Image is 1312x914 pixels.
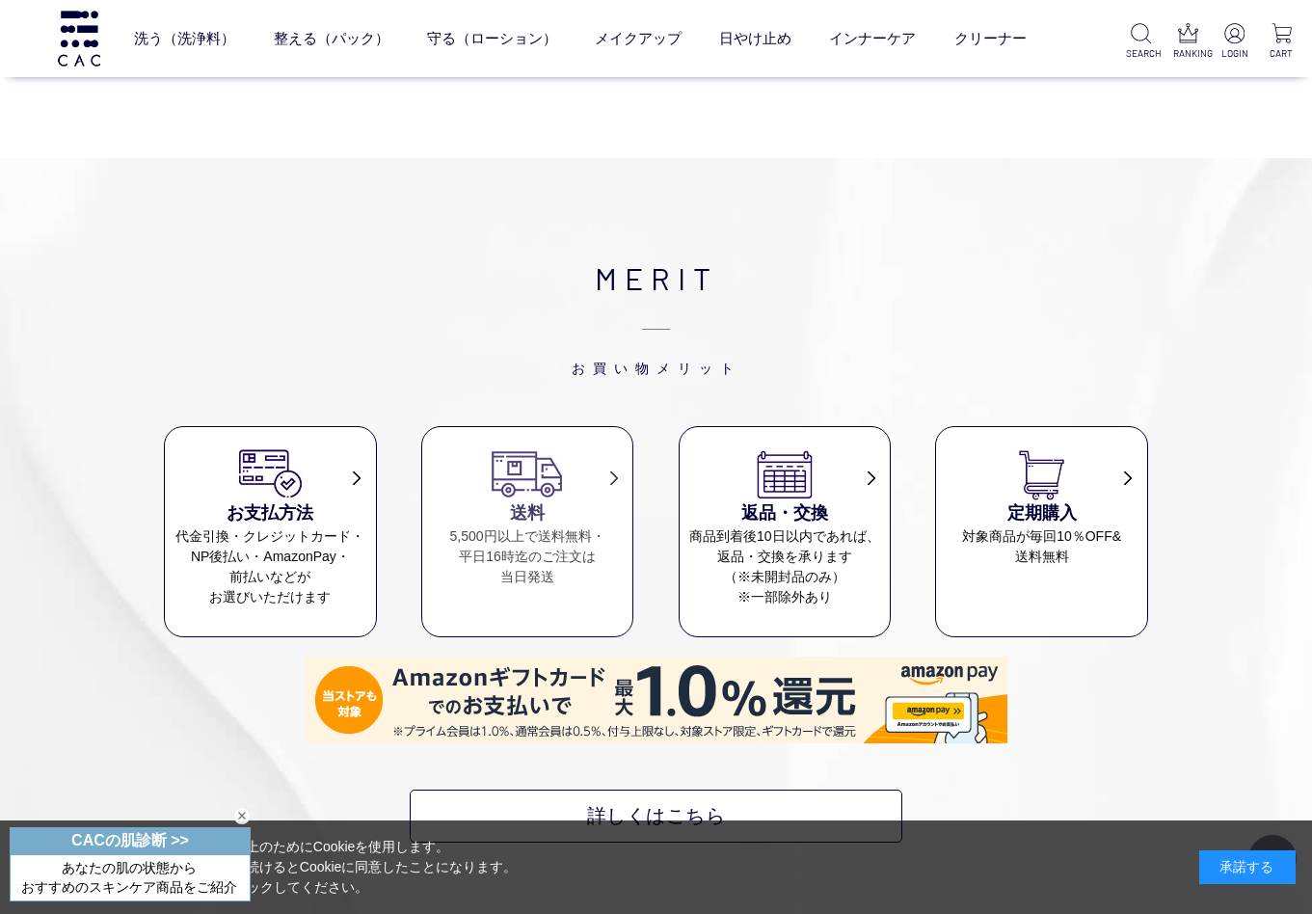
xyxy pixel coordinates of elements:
[1219,23,1249,61] a: LOGIN
[595,13,682,65] a: メイクアップ
[1126,46,1156,61] p: SEARCH
[427,13,557,65] a: 守る（ローション）
[422,500,632,526] h3: 送料
[1219,46,1249,61] p: LOGIN
[680,500,890,526] h3: 返品・交換
[306,657,1007,743] img: 01_Amazon_Pay_BBP_728x90.png
[164,255,1148,378] h2: MERIT
[1173,23,1203,61] a: RANKING
[1267,46,1297,61] p: CART
[719,13,791,65] a: 日やけ止め
[165,446,375,607] a: お支払方法 代金引換・クレジットカード・NP後払い・AmazonPay・前払いなどがお選びいただけます
[1173,46,1203,61] p: RANKING
[1126,23,1156,61] a: SEARCH
[680,526,890,607] dd: 商品到着後10日以内であれば、 返品・交換を承ります （※未開封品のみ） ※一部除外あり
[422,526,632,587] dd: 5,500円以上で送料無料・ 平日16時迄のご注文は 当日発送
[936,526,1146,567] dd: 対象商品が毎回10％OFF& 送料無料
[55,11,103,66] img: logo
[410,790,901,843] a: 詳しくはこちら
[680,446,890,607] a: 返品・交換 商品到着後10日以内であれば、返品・交換を承ります（※未開封品のみ）※一部除外あり
[422,446,632,587] a: 送料 5,500円以上で送料無料・平日16時迄のご注文は当日発送
[936,500,1146,526] h3: 定期購入
[829,13,916,65] a: インナーケア
[954,13,1027,65] a: クリーナー
[936,446,1146,567] a: 定期購入 対象商品が毎回10％OFF&送料無料
[164,301,1148,378] span: お買い物メリット
[274,13,389,65] a: 整える（パック）
[1267,23,1297,61] a: CART
[165,500,375,526] h3: お支払方法
[1199,850,1296,884] div: 承諾する
[134,13,235,65] a: 洗う（洗浄料）
[16,837,518,898] div: 当サイトでは、お客様へのサービス向上のためにCookieを使用します。 「承諾する」をクリックするか閲覧を続けるとCookieに同意したことになります。 詳細はこちらの をクリックしてください。
[165,526,375,607] dd: 代金引換・クレジットカード・ NP後払い・AmazonPay・ 前払いなどが お選びいただけます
